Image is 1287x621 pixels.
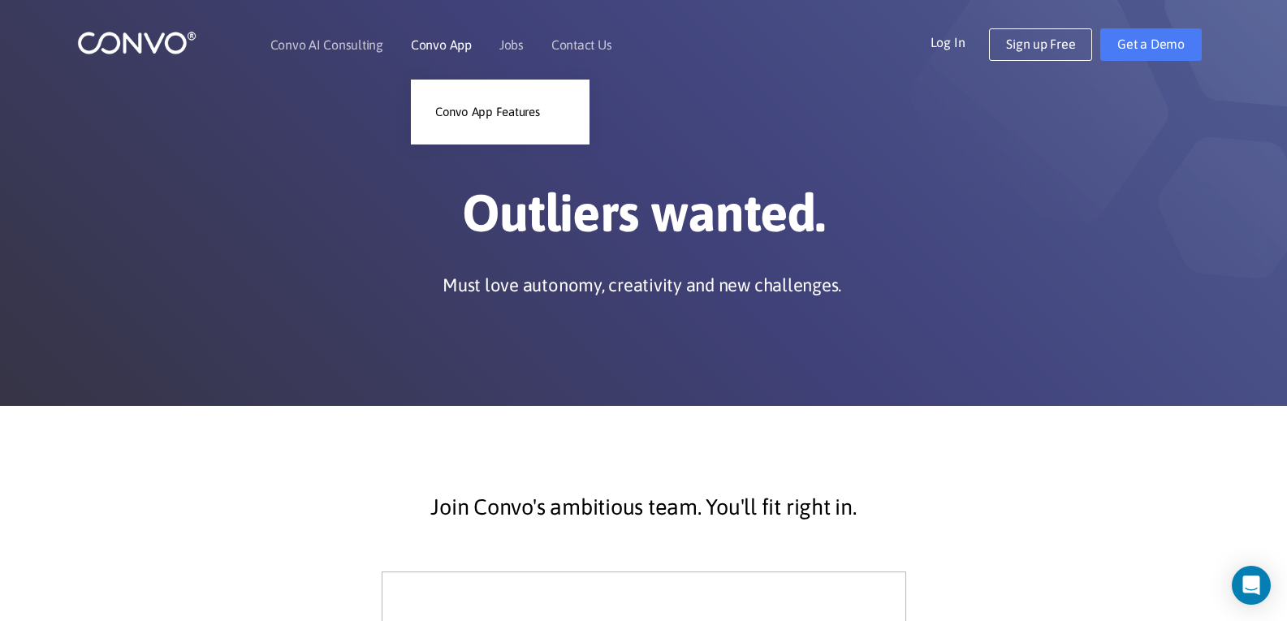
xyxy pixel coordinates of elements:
[989,28,1092,61] a: Sign up Free
[931,28,990,54] a: Log In
[411,96,590,128] a: Convo App Features
[77,30,197,55] img: logo_1.png
[443,273,841,297] p: Must love autonomy, creativity and new challenges.
[205,487,1082,528] p: Join Convo's ambitious team. You'll fit right in.
[1232,566,1271,605] div: Open Intercom Messenger
[411,38,472,51] a: Convo App
[551,38,612,51] a: Contact Us
[193,182,1095,257] h1: Outliers wanted.
[270,38,383,51] a: Convo AI Consulting
[1100,28,1202,61] a: Get a Demo
[499,38,524,51] a: Jobs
